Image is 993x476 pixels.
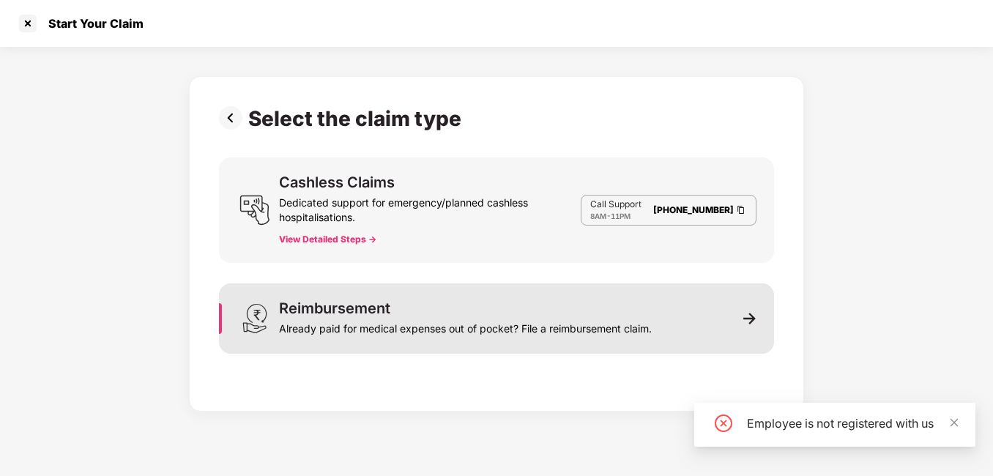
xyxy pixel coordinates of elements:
[40,16,144,31] div: Start Your Claim
[279,234,376,245] button: View Detailed Steps ->
[611,212,631,220] span: 11PM
[279,190,581,225] div: Dedicated support for emergency/planned cashless hospitalisations.
[590,210,641,222] div: -
[653,204,734,215] a: [PHONE_NUMBER]
[590,198,641,210] p: Call Support
[735,204,747,216] img: Clipboard Icon
[248,106,467,131] div: Select the claim type
[239,303,270,334] img: svg+xml;base64,PHN2ZyB3aWR0aD0iMjQiIGhlaWdodD0iMzEiIHZpZXdCb3g9IjAgMCAyNCAzMSIgZmlsbD0ibm9uZSIgeG...
[743,312,756,325] img: svg+xml;base64,PHN2ZyB3aWR0aD0iMTEiIGhlaWdodD0iMTEiIHZpZXdCb3g9IjAgMCAxMSAxMSIgZmlsbD0ibm9uZSIgeG...
[279,316,652,336] div: Already paid for medical expenses out of pocket? File a reimbursement claim.
[279,175,395,190] div: Cashless Claims
[279,301,390,316] div: Reimbursement
[239,195,270,226] img: svg+xml;base64,PHN2ZyB3aWR0aD0iMjQiIGhlaWdodD0iMjUiIHZpZXdCb3g9IjAgMCAyNCAyNSIgZmlsbD0ibm9uZSIgeG...
[219,106,248,130] img: svg+xml;base64,PHN2ZyBpZD0iUHJldi0zMngzMiIgeG1sbnM9Imh0dHA6Ly93d3cudzMub3JnLzIwMDAvc3ZnIiB3aWR0aD...
[590,212,606,220] span: 8AM
[949,417,959,428] span: close
[747,414,958,432] div: Employee is not registered with us
[715,414,732,432] span: close-circle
